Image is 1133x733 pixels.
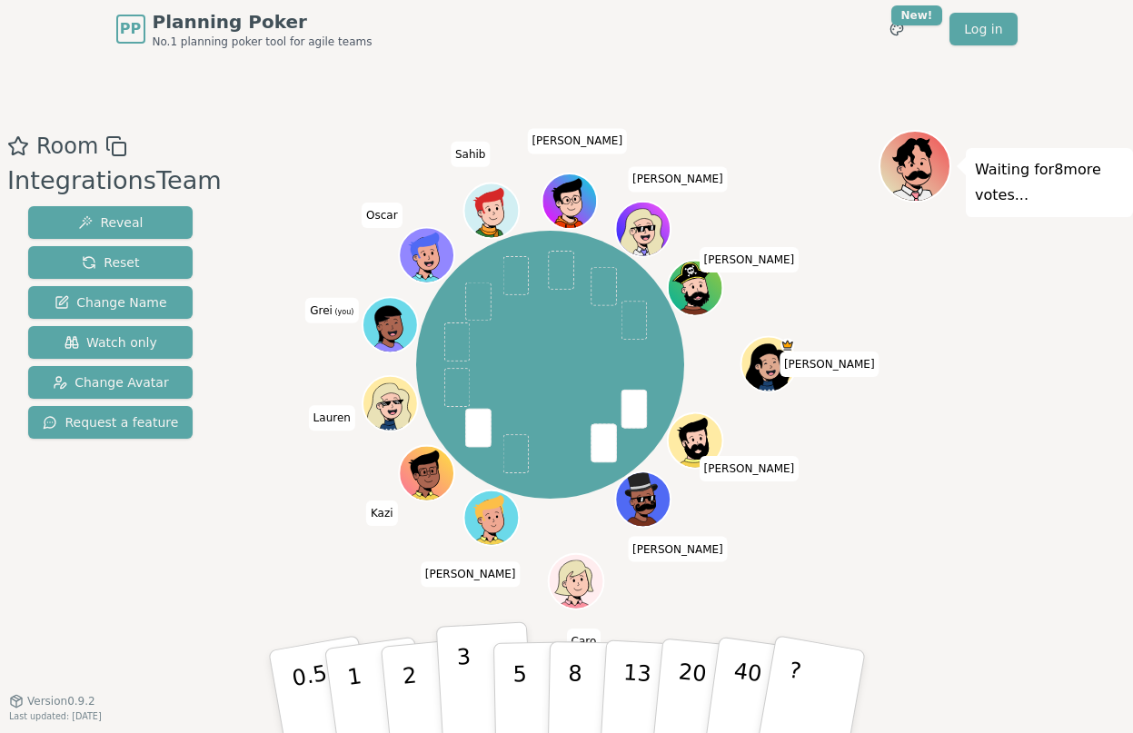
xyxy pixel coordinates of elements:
[36,130,98,163] span: Room
[9,711,102,721] span: Last updated: [DATE]
[309,405,355,431] span: Click to change your name
[53,373,169,391] span: Change Avatar
[27,694,95,708] span: Version 0.9.2
[567,629,601,654] span: Click to change your name
[628,167,728,193] span: Click to change your name
[7,163,222,200] div: IntegrationsTeam
[781,339,795,352] span: Kate is the host
[333,308,354,316] span: (you)
[628,537,728,562] span: Click to change your name
[55,293,166,312] span: Change Name
[366,500,398,526] span: Click to change your name
[891,5,943,25] div: New!
[28,366,193,399] button: Change Avatar
[527,129,627,154] span: Click to change your name
[28,246,193,279] button: Reset
[28,326,193,359] button: Watch only
[153,9,373,35] span: Planning Poker
[78,213,143,232] span: Reveal
[364,299,416,351] button: Click to change your avatar
[43,413,178,431] span: Request a feature
[949,13,1017,45] a: Log in
[451,142,491,167] span: Click to change your name
[362,203,403,228] span: Click to change your name
[421,561,521,587] span: Click to change your name
[780,352,880,377] span: Click to change your name
[700,247,800,272] span: Click to change your name
[120,18,141,40] span: PP
[28,406,193,439] button: Request a feature
[305,298,358,323] span: Click to change your name
[7,130,29,163] button: Add as favourite
[700,456,800,481] span: Click to change your name
[975,157,1124,208] p: Waiting for 8 more votes...
[9,694,95,708] button: Version0.9.2
[880,13,913,45] button: New!
[28,286,193,319] button: Change Name
[116,9,373,49] a: PPPlanning PokerNo.1 planning poker tool for agile teams
[82,253,139,272] span: Reset
[153,35,373,49] span: No.1 planning poker tool for agile teams
[65,333,157,352] span: Watch only
[28,206,193,239] button: Reveal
